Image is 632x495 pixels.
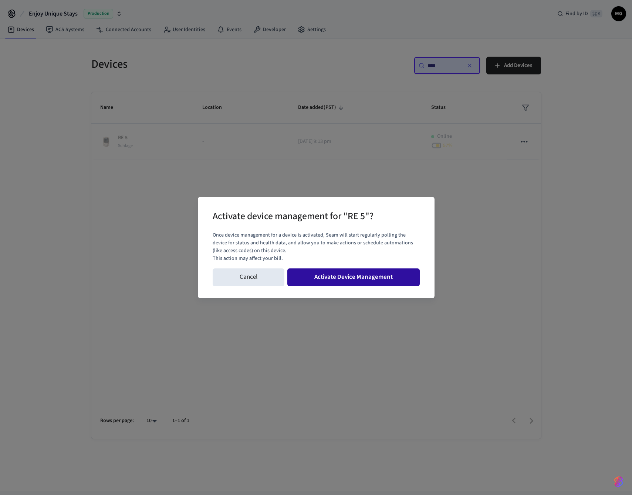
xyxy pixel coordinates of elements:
h2: Activate device management for "RE 5"? [213,206,374,228]
p: Once device management for a device is activated, Seam will start regularly polling the device fo... [213,231,420,255]
button: Cancel [213,268,284,286]
button: Activate Device Management [287,268,420,286]
p: This action may affect your bill. [213,255,420,262]
img: SeamLogoGradient.69752ec5.svg [614,476,623,488]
